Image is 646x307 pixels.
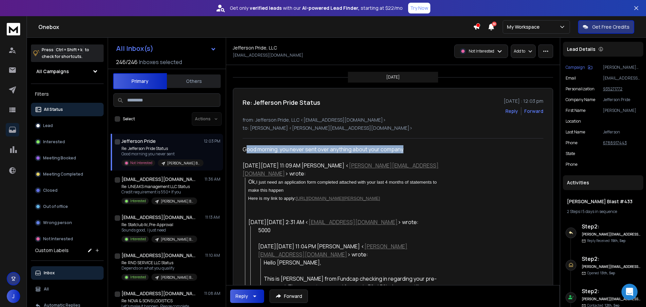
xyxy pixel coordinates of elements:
[121,138,156,145] h1: Jefferson Pride
[167,161,200,166] p: [PERSON_NAME] Blast #433
[130,275,146,280] p: Interested
[205,177,220,182] p: 11:36 AM
[121,227,197,233] p: Sounds good, I just need
[31,89,104,99] h3: Filters
[130,237,146,242] p: Interested
[270,289,308,303] button: Forward
[582,297,641,302] h6: [PERSON_NAME][EMAIL_ADDRESS][DOMAIN_NAME]
[582,222,641,231] h6: Step 2 :
[566,129,585,135] p: Last Name
[43,188,58,193] p: Closed
[603,108,641,113] p: [PERSON_NAME]
[230,289,264,303] button: Reply
[302,5,359,11] strong: AI-powered Lead Finder,
[603,140,627,146] tcxspan: Call 6788917443 via 3CX
[603,129,641,135] p: Jefferson
[31,167,104,181] button: Meeting Completed
[121,176,195,183] h1: [EMAIL_ADDRESS][DOMAIN_NAME]
[43,139,65,145] p: Interested
[121,151,202,157] p: Good morning you never sent
[7,289,20,303] button: J
[248,178,439,194] div: Ok,
[31,216,104,229] button: Wrong person
[44,286,49,292] p: All
[116,45,153,52] h1: All Inbox(s)
[566,97,595,102] p: Company Name
[566,108,585,113] p: First Name
[121,266,197,271] p: Depends on what you qualify
[130,160,152,165] p: Not Interested
[205,215,220,220] p: 11:13 AM
[7,23,20,35] img: logo
[603,86,622,92] tcxspan: Call 935271772 via 3CX
[582,232,641,237] h6: [PERSON_NAME][EMAIL_ADDRESS][DOMAIN_NAME]
[243,98,320,107] h1: Re: Jefferson Pride Status
[44,107,63,112] p: All Status
[121,189,197,195] p: Credit requirement is 550+ If you
[43,123,53,128] p: Lead
[233,44,277,51] h1: Jefferson Pride, LLC
[469,49,494,54] p: Not Interested
[121,214,195,221] h1: [EMAIL_ADDRESS][DOMAIN_NAME]
[43,220,72,225] p: Wrong person
[264,258,439,267] div: Hello [PERSON_NAME],
[121,222,197,227] p: Re: Statclub llc,Pre-Approval
[43,172,83,177] p: Meeting Completed
[258,242,439,258] div: [DATE][DATE] 11:04 PM [PERSON_NAME] < > wrote:
[243,145,439,153] div: Good morning you never sent over anything about your company
[582,264,641,269] h6: [PERSON_NAME][EMAIL_ADDRESS][DOMAIN_NAME]
[167,74,221,89] button: Others
[524,108,543,115] div: Forward
[566,75,576,81] p: Email
[492,22,497,26] span: 50
[566,151,575,156] p: State
[36,68,69,75] h1: All Campaigns
[582,209,617,214] span: 5 days in sequence
[233,53,303,58] p: [EMAIL_ADDRESS][DOMAIN_NAME]
[566,65,585,70] p: Campaign
[410,5,428,11] p: Try Now
[250,5,282,11] strong: verified leads
[35,247,69,254] h3: Custom Labels
[31,135,104,149] button: Interested
[123,116,135,122] label: Select
[567,46,596,53] p: Lead Details
[43,236,73,242] p: Not Interested
[243,125,543,131] p: to: [PERSON_NAME] <[PERSON_NAME][EMAIL_ADDRESS][DOMAIN_NAME]>
[121,252,195,259] h1: [EMAIL_ADDRESS][DOMAIN_NAME]
[243,161,439,178] div: [DATE][DATE] 11:09 AM [PERSON_NAME] < > wrote:
[121,290,195,297] h1: [EMAIL_ADDRESS][DOMAIN_NAME]
[603,65,641,70] p: [PERSON_NAME] Blast #433
[507,24,542,30] p: My Workspace
[408,3,430,13] button: Try Now
[121,298,197,304] p: Re: NOVA & SONS LOGISTICS
[592,24,630,30] p: Get Free Credits
[116,58,138,66] span: 246 / 246
[236,293,248,300] div: Reply
[563,175,643,190] div: Activities
[31,232,104,246] button: Not Interested
[38,23,473,31] h1: Onebox
[248,218,439,226] div: [DATE][DATE] 2:31 AM < > wrote:
[31,103,104,116] button: All Status
[309,218,398,226] a: [EMAIL_ADDRESS][DOMAIN_NAME]
[121,260,197,266] p: Re: RND SERVICE LLC Status
[567,209,639,214] div: |
[566,86,595,92] p: Personalization
[113,73,167,89] button: Primary
[205,253,220,258] p: 11:10 AM
[566,119,581,124] p: location
[161,275,193,280] p: [PERSON_NAME] Blast #433
[55,46,83,54] span: Ctrl + Shift + k
[248,196,296,201] span: Here is my link to apply:
[230,5,403,11] p: Get only with our starting at $22/mo
[31,200,104,213] button: Out of office
[111,42,222,55] button: All Inbox(s)
[582,287,641,295] h6: Step 2 :
[578,20,634,34] button: Get Free Credits
[42,47,89,60] p: Press to check for shortcuts.
[514,49,525,54] p: Add to
[603,75,641,81] p: [EMAIL_ADDRESS][DOMAIN_NAME]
